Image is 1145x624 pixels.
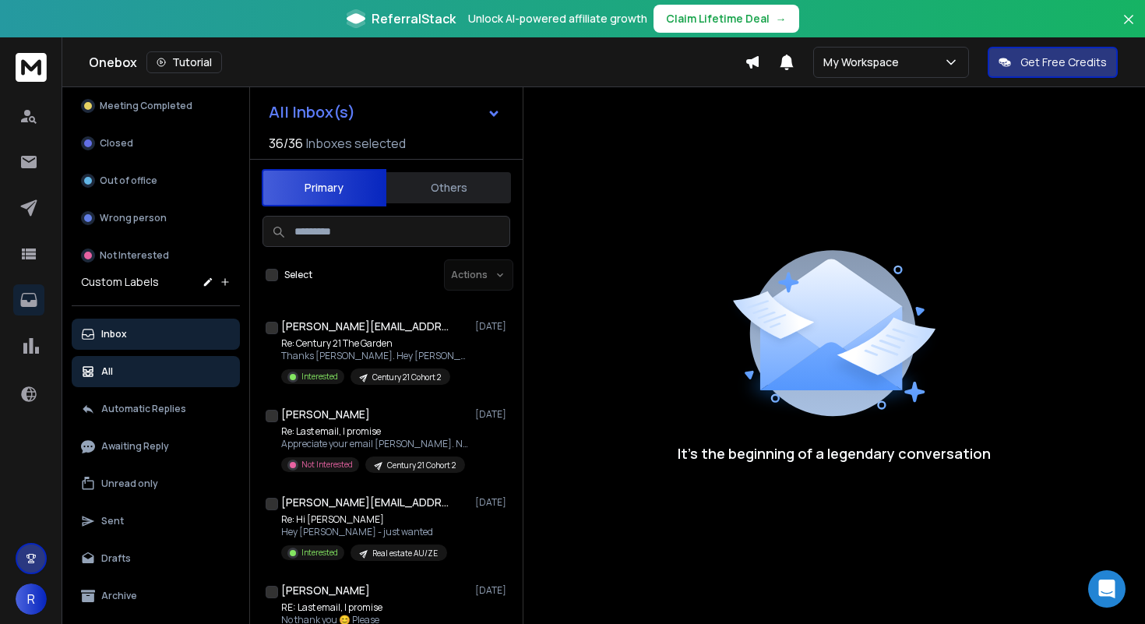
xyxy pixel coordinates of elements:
[101,365,113,378] p: All
[988,47,1118,78] button: Get Free Credits
[72,203,240,234] button: Wrong person
[301,371,338,383] p: Interested
[281,583,370,598] h1: [PERSON_NAME]
[269,104,355,120] h1: All Inbox(s)
[823,55,905,70] p: My Workspace
[1088,570,1126,608] div: Open Intercom Messenger
[100,137,133,150] p: Closed
[475,408,510,421] p: [DATE]
[387,460,456,471] p: Century 21 Cohort 2
[101,590,137,602] p: Archive
[100,175,157,187] p: Out of office
[100,100,192,112] p: Meeting Completed
[72,543,240,574] button: Drafts
[101,515,124,527] p: Sent
[468,11,647,26] p: Unlock AI-powered affiliate growth
[101,328,127,340] p: Inbox
[100,249,169,262] p: Not Interested
[281,526,447,538] p: Hey [PERSON_NAME] - just wanted
[72,128,240,159] button: Closed
[281,319,453,334] h1: [PERSON_NAME][EMAIL_ADDRESS][PERSON_NAME][DOMAIN_NAME] +2
[262,169,386,206] button: Primary
[1119,9,1139,47] button: Close banner
[269,134,303,153] span: 36 / 36
[281,601,465,614] p: RE: Last email, I promise
[281,513,447,526] p: Re: Hi [PERSON_NAME]
[306,134,406,153] h3: Inboxes selected
[72,356,240,387] button: All
[281,407,370,422] h1: [PERSON_NAME]
[72,90,240,122] button: Meeting Completed
[16,583,47,615] button: R
[72,431,240,462] button: Awaiting Reply
[1020,55,1107,70] p: Get Free Credits
[72,165,240,196] button: Out of office
[776,11,787,26] span: →
[101,552,131,565] p: Drafts
[678,442,991,464] p: It’s the beginning of a legendary conversation
[72,468,240,499] button: Unread only
[81,274,159,290] h3: Custom Labels
[72,506,240,537] button: Sent
[281,337,468,350] p: Re: Century 21 The Garden
[301,547,338,559] p: Interested
[89,51,745,73] div: Onebox
[475,496,510,509] p: [DATE]
[72,319,240,350] button: Inbox
[372,9,456,28] span: ReferralStack
[372,372,441,383] p: Century 21 Cohort 2
[654,5,799,33] button: Claim Lifetime Deal→
[101,440,169,453] p: Awaiting Reply
[372,548,438,559] p: Real estate AU/ZE
[281,425,468,438] p: Re: Last email, I promise
[284,269,312,281] label: Select
[386,171,511,205] button: Others
[256,97,513,128] button: All Inbox(s)
[101,403,186,415] p: Automatic Replies
[72,393,240,425] button: Automatic Replies
[301,459,353,471] p: Not Interested
[72,580,240,612] button: Archive
[100,212,167,224] p: Wrong person
[475,584,510,597] p: [DATE]
[281,350,468,362] p: Thanks [PERSON_NAME]. Hey [PERSON_NAME]/[PERSON_NAME] - nice
[101,478,158,490] p: Unread only
[72,240,240,271] button: Not Interested
[475,320,510,333] p: [DATE]
[281,438,468,450] p: Appreciate your email [PERSON_NAME]. No,
[281,495,453,510] h1: [PERSON_NAME][EMAIL_ADDRESS][DOMAIN_NAME]
[146,51,222,73] button: Tutorial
